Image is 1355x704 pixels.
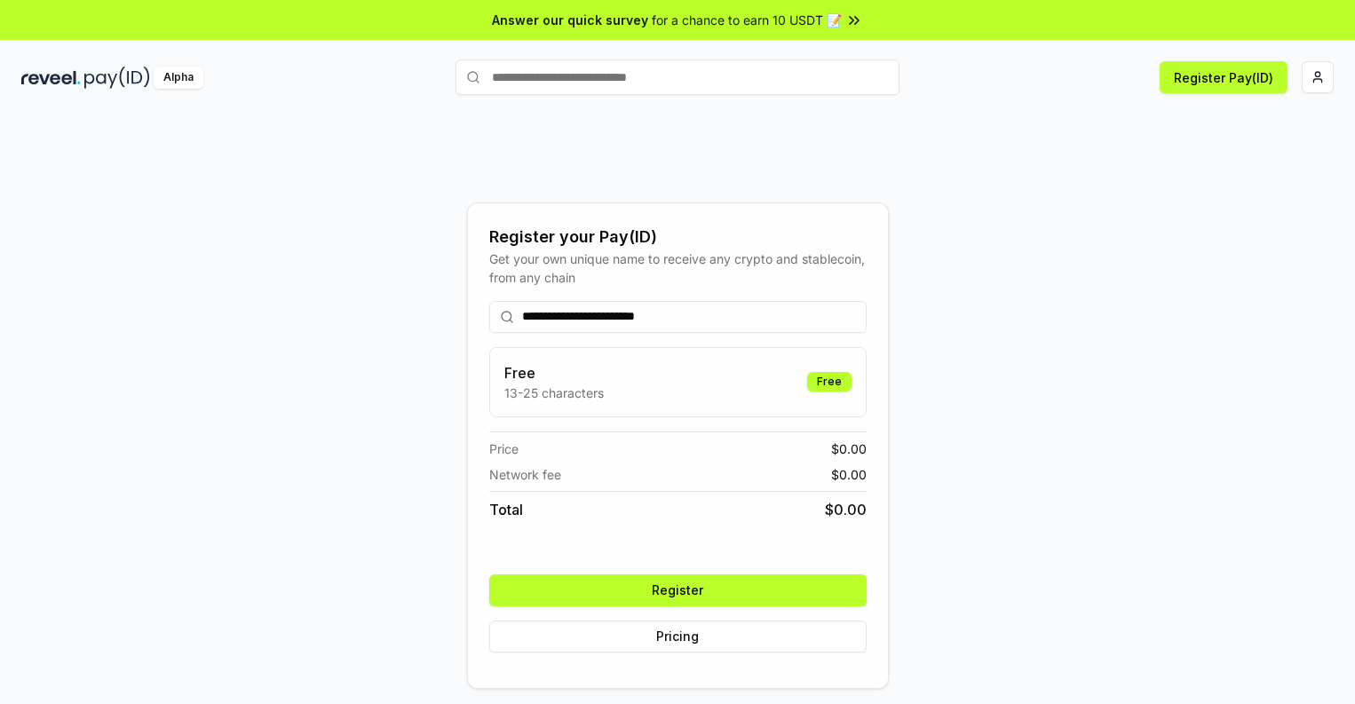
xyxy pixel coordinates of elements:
[831,465,867,484] span: $ 0.00
[492,11,648,29] span: Answer our quick survey
[154,67,203,89] div: Alpha
[504,384,604,402] p: 13-25 characters
[21,67,81,89] img: reveel_dark
[84,67,150,89] img: pay_id
[504,362,604,384] h3: Free
[489,499,523,520] span: Total
[831,439,867,458] span: $ 0.00
[489,465,561,484] span: Network fee
[489,439,519,458] span: Price
[489,574,867,606] button: Register
[825,499,867,520] span: $ 0.00
[807,372,852,392] div: Free
[489,249,867,287] div: Get your own unique name to receive any crypto and stablecoin, from any chain
[1160,61,1288,93] button: Register Pay(ID)
[489,621,867,653] button: Pricing
[489,225,867,249] div: Register your Pay(ID)
[652,11,842,29] span: for a chance to earn 10 USDT 📝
